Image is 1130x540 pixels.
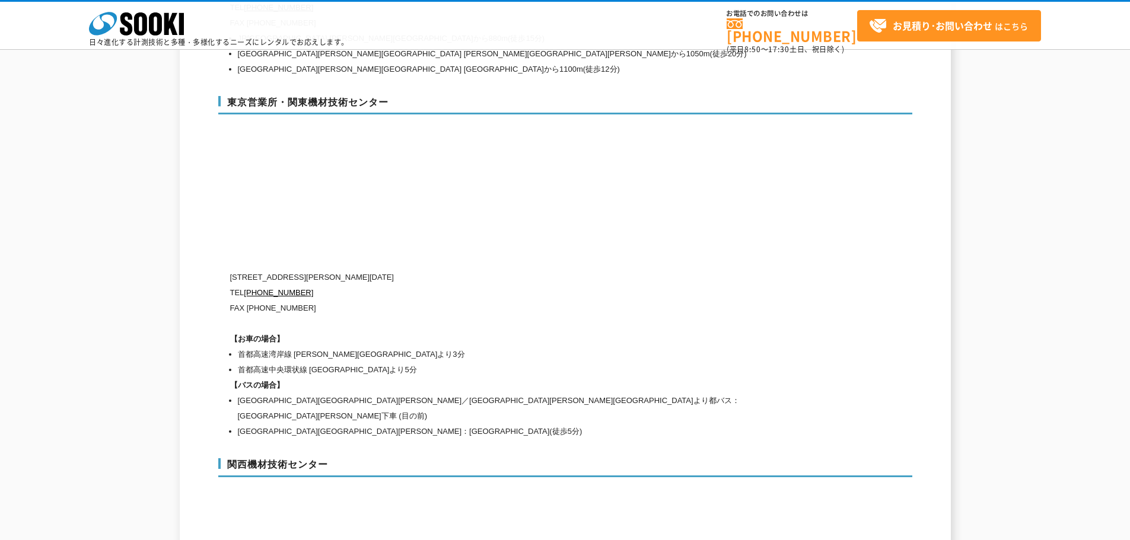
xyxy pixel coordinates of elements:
h1: 【バスの場合】 [230,378,800,393]
span: お電話でのお問い合わせは [727,10,857,17]
a: [PHONE_NUMBER] [244,288,313,297]
li: 首都高速湾岸線 [PERSON_NAME][GEOGRAPHIC_DATA]より3分 [238,347,800,362]
li: [GEOGRAPHIC_DATA][PERSON_NAME][GEOGRAPHIC_DATA] [GEOGRAPHIC_DATA]から1100m(徒歩12分) [238,62,800,77]
h1: 【お車の場合】 [230,331,800,347]
li: [GEOGRAPHIC_DATA][GEOGRAPHIC_DATA][PERSON_NAME]／[GEOGRAPHIC_DATA][PERSON_NAME][GEOGRAPHIC_DATA]より... [238,393,800,424]
li: 首都高速中央環状線 [GEOGRAPHIC_DATA]より5分 [238,362,800,378]
span: 17:30 [768,44,790,55]
span: 8:50 [744,44,761,55]
a: [PHONE_NUMBER] [727,18,857,43]
p: TEL [230,285,800,301]
h3: 関西機材技術センター [218,458,912,477]
a: お見積り･お問い合わせはこちら [857,10,1041,41]
p: [STREET_ADDRESS][PERSON_NAME][DATE] [230,270,800,285]
span: はこちら [869,17,1028,35]
h3: 東京営業所・関東機材技術センター [218,96,912,115]
strong: お見積り･お問い合わせ [893,18,992,33]
span: (平日 ～ 土日、祝日除く) [727,44,844,55]
p: 日々進化する計測技術と多種・多様化するニーズにレンタルでお応えします。 [89,39,349,46]
p: FAX [PHONE_NUMBER] [230,301,800,316]
li: [GEOGRAPHIC_DATA][GEOGRAPHIC_DATA][PERSON_NAME]：[GEOGRAPHIC_DATA](徒歩5分) [238,424,800,439]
